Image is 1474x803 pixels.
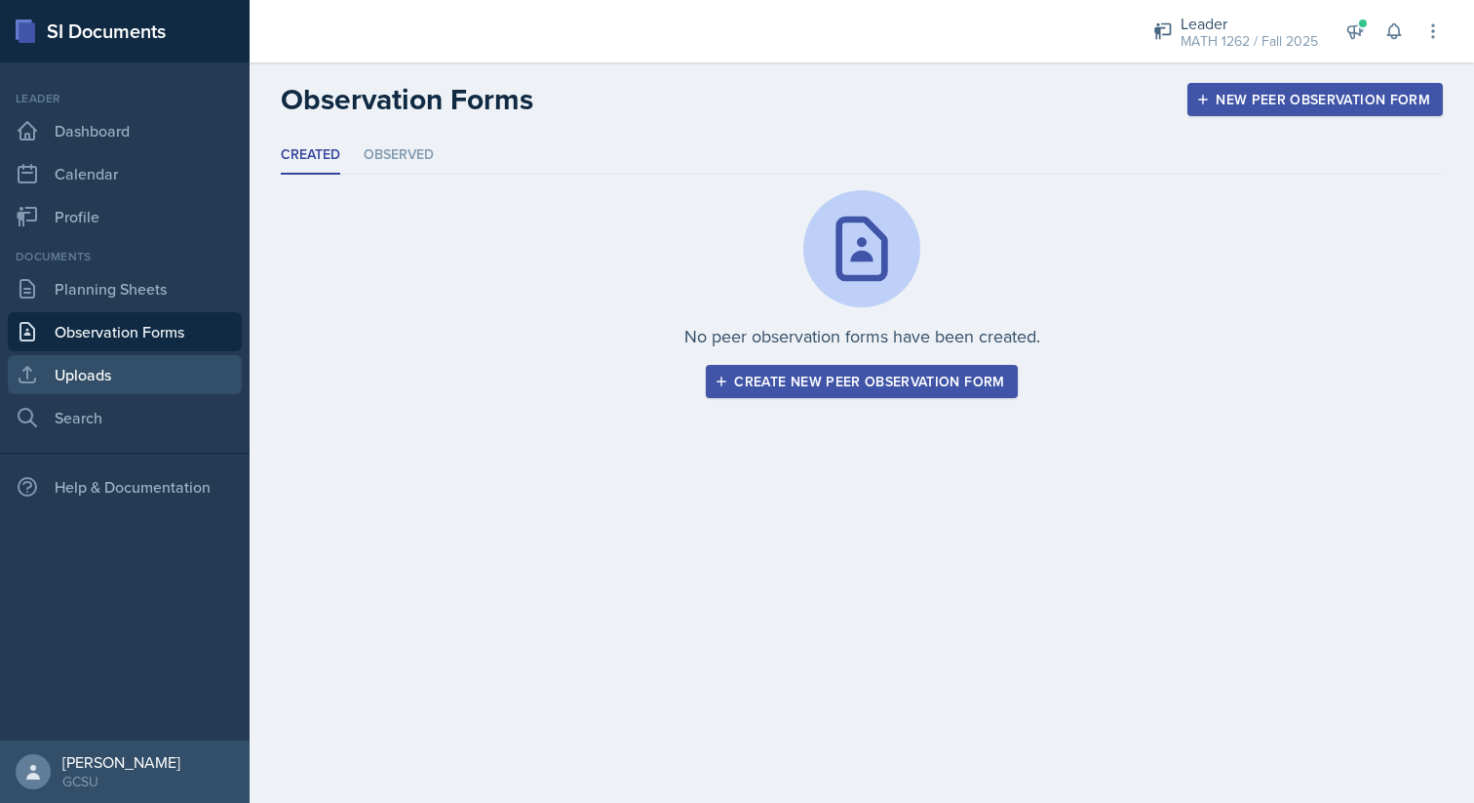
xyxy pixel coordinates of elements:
[281,137,340,175] li: Created
[62,752,180,772] div: [PERSON_NAME]
[8,111,242,150] a: Dashboard
[62,772,180,791] div: GCSU
[8,467,242,506] div: Help & Documentation
[706,365,1017,398] button: Create new peer observation form
[8,355,242,394] a: Uploads
[718,374,1004,389] div: Create new peer observation form
[8,269,242,308] a: Planning Sheets
[8,248,242,265] div: Documents
[1181,31,1318,52] div: MATH 1262 / Fall 2025
[684,323,1040,349] p: No peer observation forms have been created.
[8,90,242,107] div: Leader
[1187,83,1443,116] button: New Peer Observation Form
[8,154,242,193] a: Calendar
[8,197,242,236] a: Profile
[1181,12,1318,35] div: Leader
[8,398,242,437] a: Search
[8,312,242,351] a: Observation Forms
[364,137,434,175] li: Observed
[1200,92,1430,107] div: New Peer Observation Form
[281,82,533,117] h2: Observation Forms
